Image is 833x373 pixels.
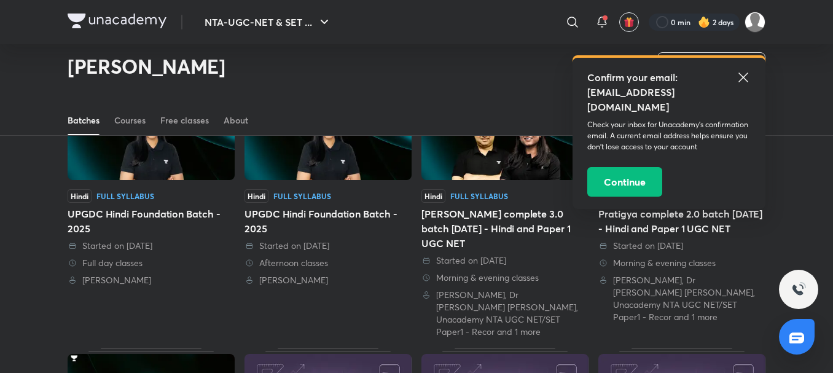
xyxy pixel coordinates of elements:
[421,206,589,251] div: [PERSON_NAME] complete 3.0 batch [DATE] - Hindi and Paper 1 UGC NET
[657,52,765,77] button: Following
[96,192,154,200] div: Full Syllabus
[197,10,339,34] button: NTA-UGC-NET & SET ...
[421,272,589,284] div: Morning & evening classes
[68,189,92,203] span: Hindi
[587,70,751,85] h5: Confirm your email:
[68,274,235,286] div: Sakshi Singh
[450,192,508,200] div: Full Syllabus
[273,192,331,200] div: Full Syllabus
[421,254,589,267] div: Started on 21 Jun 2025
[598,206,765,236] div: Pratigya complete 2.0 batch [DATE] - Hindi and Paper 1 UGC NET
[698,16,710,28] img: streak
[244,257,412,269] div: Afternoon classes
[244,206,412,236] div: UPGDC Hindi Foundation Batch - 2025
[587,119,751,152] p: Check your inbox for Unacademy’s confirmation email. A current email address helps ensure you don...
[114,114,146,127] div: Courses
[68,78,235,338] div: UPGDC Hindi Foundation Batch - 2025
[598,274,765,323] div: Sakshi Singh, Dr Amit Kumar Singh, Unacademy NTA UGC NET/SET Paper1 - Recor and 1 more
[68,240,235,252] div: Started on 19 Jul 2025
[224,114,248,127] div: About
[598,257,765,269] div: Morning & evening classes
[160,106,209,135] a: Free classes
[421,189,445,203] span: Hindi
[244,240,412,252] div: Started on 19 Jul 2025
[244,78,412,338] div: UPGDC Hindi Foundation Batch - 2025
[421,289,589,338] div: Sakshi Singh, Dr Amit Kumar Singh, Unacademy NTA UGC NET/SET Paper1 - Recor and 1 more
[624,17,635,28] img: avatar
[745,12,765,33] img: Diksha Mishra
[244,189,268,203] span: Hindi
[224,106,248,135] a: About
[587,85,751,114] h5: [EMAIL_ADDRESS][DOMAIN_NAME]
[587,167,662,197] button: Continue
[791,282,806,297] img: ttu
[114,106,146,135] a: Courses
[68,14,166,28] img: Company Logo
[598,240,765,252] div: Started on 21 Jun 2025
[68,106,100,135] a: Batches
[68,257,235,269] div: Full day classes
[244,274,412,286] div: Sakshi Singh
[68,206,235,236] div: UPGDC Hindi Foundation Batch - 2025
[68,54,225,79] h2: [PERSON_NAME]
[421,78,589,338] div: Pratigya complete 3.0 batch Dec 25 - Hindi and Paper 1 UGC NET
[68,114,100,127] div: Batches
[160,114,209,127] div: Free classes
[619,12,639,32] button: avatar
[68,14,166,31] a: Company Logo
